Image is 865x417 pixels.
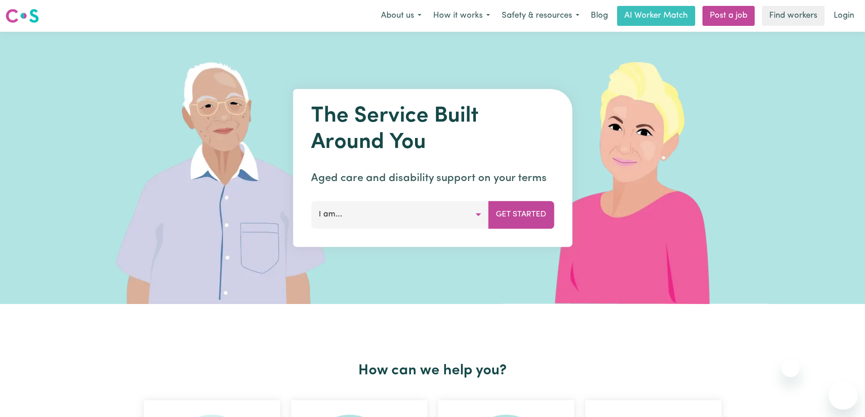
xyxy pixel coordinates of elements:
button: Get Started [488,201,554,228]
img: Careseekers logo [5,8,39,24]
h1: The Service Built Around You [311,103,554,156]
h2: How can we help you? [138,362,727,379]
a: Careseekers logo [5,5,39,26]
p: Aged care and disability support on your terms [311,170,554,186]
a: Find workers [762,6,825,26]
iframe: Close message [781,359,800,377]
a: AI Worker Match [617,6,695,26]
a: Login [828,6,860,26]
a: Post a job [702,6,755,26]
iframe: Button to launch messaging window [829,381,858,410]
button: Safety & resources [496,6,585,25]
button: How it works [427,6,496,25]
button: About us [375,6,427,25]
a: Blog [585,6,613,26]
button: I am... [311,201,489,228]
